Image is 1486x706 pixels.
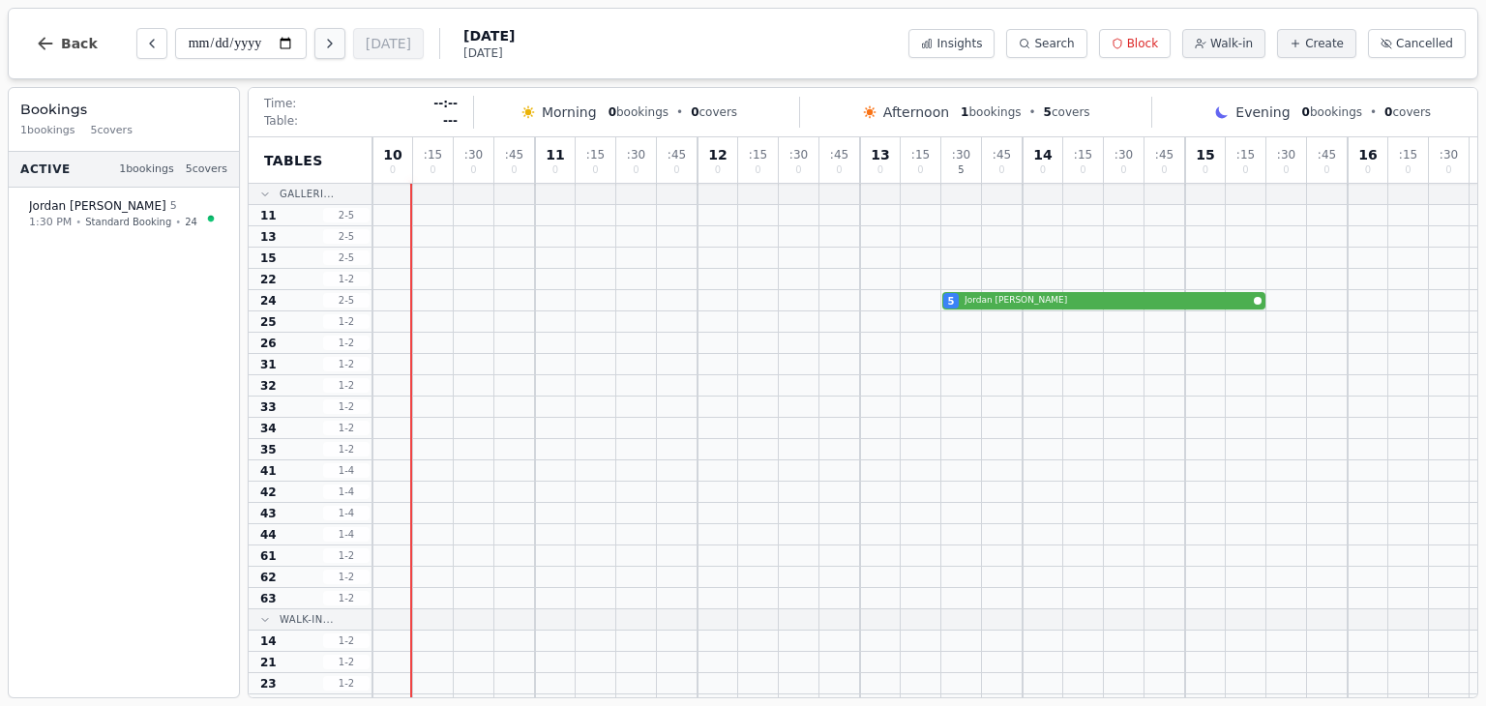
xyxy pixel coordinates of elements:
[1161,165,1167,175] span: 0
[433,96,458,111] span: --:--
[175,215,181,229] span: •
[260,336,277,351] span: 26
[1445,165,1451,175] span: 0
[20,162,71,177] span: Active
[1203,165,1208,175] span: 0
[323,208,370,222] span: 2 - 5
[1384,105,1392,119] span: 0
[1155,149,1174,161] span: : 45
[424,149,442,161] span: : 15
[542,103,597,122] span: Morning
[323,463,370,478] span: 1 - 4
[260,208,277,223] span: 11
[1074,149,1092,161] span: : 15
[592,165,598,175] span: 0
[323,591,370,605] span: 1 - 2
[29,198,166,214] span: Jordan [PERSON_NAME]
[91,123,133,139] span: 5 covers
[691,104,737,120] span: covers
[1396,36,1453,51] span: Cancelled
[85,215,171,229] span: Standard Booking
[749,149,767,161] span: : 15
[260,676,277,691] span: 23
[505,149,523,161] span: : 45
[260,442,277,457] span: 35
[170,198,177,215] span: 5
[871,148,889,162] span: 13
[795,165,801,175] span: 0
[609,105,616,119] span: 0
[952,149,970,161] span: : 30
[936,36,982,51] span: Insights
[260,506,277,521] span: 43
[1210,36,1253,51] span: Walk-in
[1302,104,1362,120] span: bookings
[20,20,113,67] button: Back
[260,570,277,585] span: 62
[1080,165,1085,175] span: 0
[260,314,277,330] span: 25
[586,149,605,161] span: : 15
[16,188,231,241] button: Jordan [PERSON_NAME]51:30 PM•Standard Booking•24
[1006,29,1086,58] button: Search
[260,250,277,266] span: 15
[119,162,174,178] span: 1 bookings
[1235,103,1290,122] span: Evening
[1358,148,1377,162] span: 16
[264,113,298,129] span: Table:
[75,215,81,229] span: •
[1305,36,1344,51] span: Create
[668,149,686,161] span: : 45
[715,165,721,175] span: 0
[323,548,370,563] span: 1 - 2
[260,357,277,372] span: 31
[323,250,370,265] span: 2 - 5
[260,463,277,479] span: 41
[546,148,564,162] span: 11
[260,655,277,670] span: 21
[998,165,1004,175] span: 0
[280,612,334,627] span: Walk-In...
[1196,148,1214,162] span: 15
[314,28,345,59] button: Next day
[264,96,296,111] span: Time:
[1302,105,1310,119] span: 0
[830,149,848,161] span: : 45
[1044,105,1052,119] span: 5
[1127,36,1158,51] span: Block
[260,421,277,436] span: 34
[1029,104,1036,120] span: •
[883,103,949,122] span: Afternoon
[908,29,995,58] button: Insights
[353,28,424,59] button: [DATE]
[1099,29,1171,58] button: Block
[948,294,955,309] span: 5
[390,165,396,175] span: 0
[260,378,277,394] span: 32
[260,485,277,500] span: 42
[280,187,334,201] span: Galleri...
[323,527,370,542] span: 1 - 4
[260,229,277,245] span: 13
[323,676,370,691] span: 1 - 2
[1368,29,1466,58] button: Cancelled
[260,633,277,649] span: 14
[1405,165,1411,175] span: 0
[463,26,515,45] span: [DATE]
[323,655,370,669] span: 1 - 2
[1277,149,1295,161] span: : 30
[961,104,1021,120] span: bookings
[323,421,370,435] span: 1 - 2
[965,294,1250,308] span: Jordan [PERSON_NAME]
[464,149,483,161] span: : 30
[264,151,323,170] span: Tables
[789,149,808,161] span: : 30
[323,378,370,393] span: 1 - 2
[1365,165,1371,175] span: 0
[676,104,683,120] span: •
[691,105,698,119] span: 0
[1440,149,1458,161] span: : 30
[511,165,517,175] span: 0
[1034,36,1074,51] span: Search
[383,148,401,162] span: 10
